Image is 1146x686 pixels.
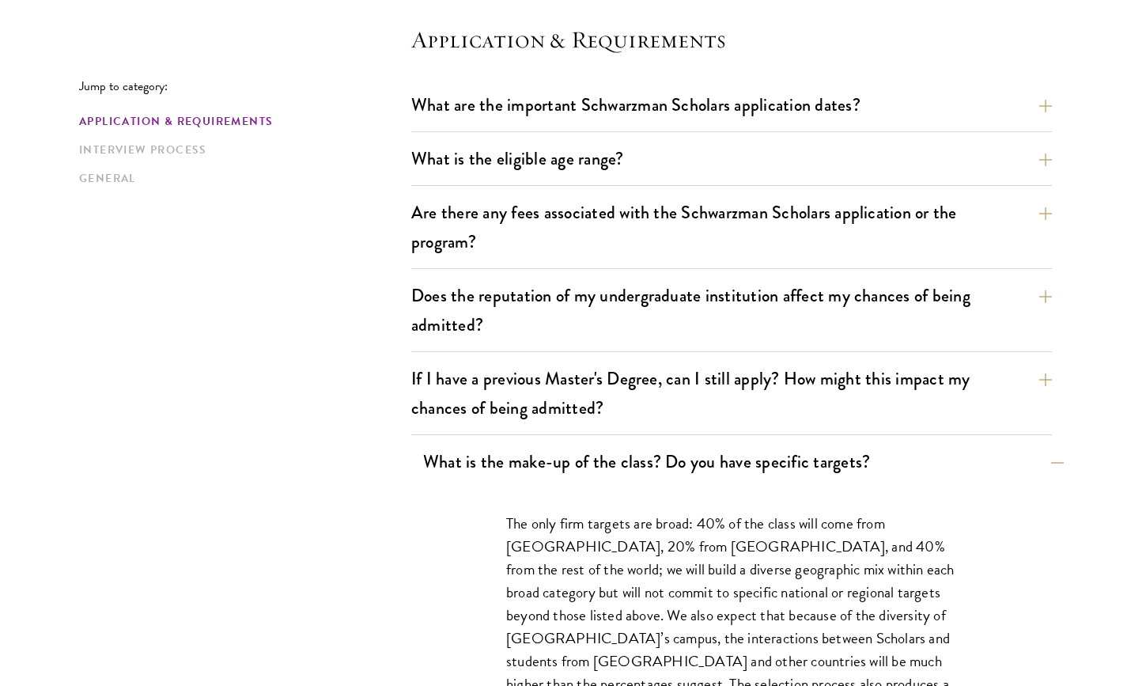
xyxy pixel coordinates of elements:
[411,87,1052,123] button: What are the important Schwarzman Scholars application dates?
[411,278,1052,343] button: Does the reputation of my undergraduate institution affect my chances of being admitted?
[423,444,1064,479] button: What is the make-up of the class? Do you have specific targets?
[79,170,402,187] a: General
[411,195,1052,260] button: Are there any fees associated with the Schwarzman Scholars application or the program?
[79,142,402,158] a: Interview Process
[411,24,1052,55] h4: Application & Requirements
[411,141,1052,176] button: What is the eligible age range?
[411,361,1052,426] button: If I have a previous Master's Degree, can I still apply? How might this impact my chances of bein...
[79,79,411,93] p: Jump to category:
[79,113,402,130] a: Application & Requirements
